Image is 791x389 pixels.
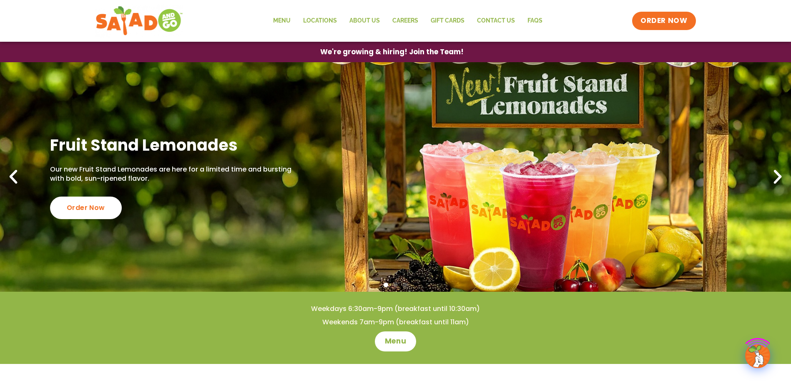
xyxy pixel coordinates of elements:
[768,168,787,186] div: Next slide
[385,336,406,346] span: Menu
[95,4,183,38] img: new-SAG-logo-768×292
[50,165,294,184] p: Our new Fruit Stand Lemonades are here for a limited time and bursting with bold, sun-ripened fla...
[471,11,521,30] a: Contact Us
[424,11,471,30] a: GIFT CARDS
[50,197,122,219] div: Order Now
[384,283,388,287] span: Go to slide 1
[297,11,343,30] a: Locations
[343,11,386,30] a: About Us
[267,11,549,30] nav: Menu
[4,168,23,186] div: Previous slide
[640,16,687,26] span: ORDER NOW
[267,11,297,30] a: Menu
[375,331,416,351] a: Menu
[632,12,696,30] a: ORDER NOW
[50,135,294,155] h2: Fruit Stand Lemonades
[521,11,549,30] a: FAQs
[403,283,407,287] span: Go to slide 3
[17,304,774,313] h4: Weekdays 6:30am-9pm (breakfast until 10:30am)
[393,283,398,287] span: Go to slide 2
[17,318,774,327] h4: Weekends 7am-9pm (breakfast until 11am)
[308,42,476,62] a: We're growing & hiring! Join the Team!
[320,48,464,56] span: We're growing & hiring! Join the Team!
[386,11,424,30] a: Careers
